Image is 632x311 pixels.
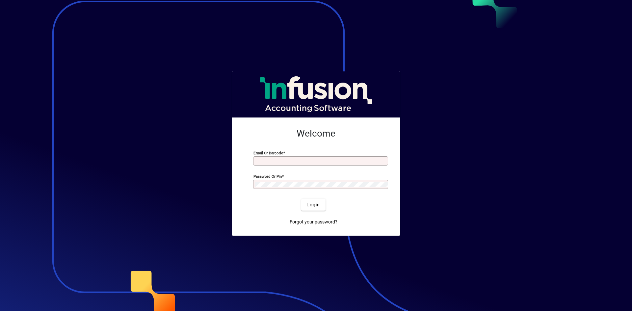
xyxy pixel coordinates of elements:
[306,201,320,208] span: Login
[301,199,325,211] button: Login
[253,174,282,179] mat-label: Password or Pin
[287,216,340,228] a: Forgot your password?
[253,151,283,155] mat-label: Email or Barcode
[242,128,390,139] h2: Welcome
[290,219,337,225] span: Forgot your password?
